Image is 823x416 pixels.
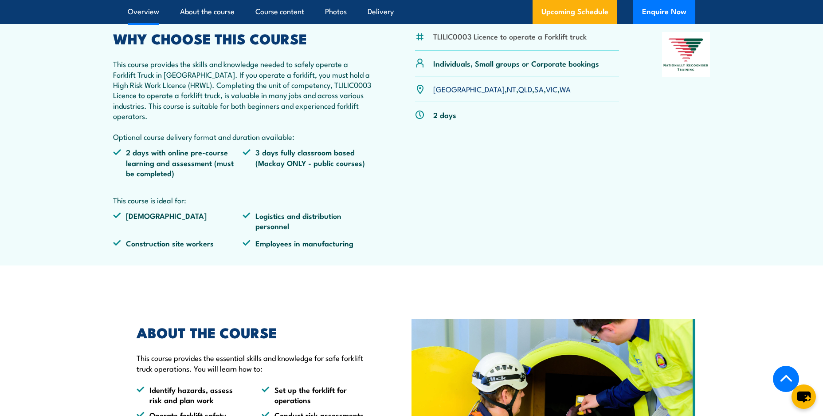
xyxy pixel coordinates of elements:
a: NT [507,83,516,94]
li: Construction site workers [113,238,243,248]
button: chat-button [792,384,816,409]
li: 2 days with online pre-course learning and assessment (must be completed) [113,147,243,178]
p: This course is ideal for: [113,195,372,205]
li: Employees in manufacturing [243,238,372,248]
li: TLILIC0003 Licence to operate a Forklift truck [433,31,587,41]
a: VIC [546,83,557,94]
p: This course provides the essential skills and knowledge for safe forklift truck operations. You w... [137,353,371,373]
p: 2 days [433,110,456,120]
a: QLD [518,83,532,94]
p: This course provides the skills and knowledge needed to safely operate a Forklift Truck in [GEOGR... [113,59,372,142]
li: Set up the forklift for operations [262,384,371,405]
p: , , , , , [433,84,571,94]
h2: WHY CHOOSE THIS COURSE [113,32,372,44]
a: SA [534,83,544,94]
li: Identify hazards, assess risk and plan work [137,384,246,405]
a: [GEOGRAPHIC_DATA] [433,83,505,94]
p: Individuals, Small groups or Corporate bookings [433,58,599,68]
li: 3 days fully classroom based (Mackay ONLY - public courses) [243,147,372,178]
h2: ABOUT THE COURSE [137,326,371,338]
li: Logistics and distribution personnel [243,210,372,231]
li: [DEMOGRAPHIC_DATA] [113,210,243,231]
a: WA [560,83,571,94]
img: Nationally Recognised Training logo. [662,32,710,77]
